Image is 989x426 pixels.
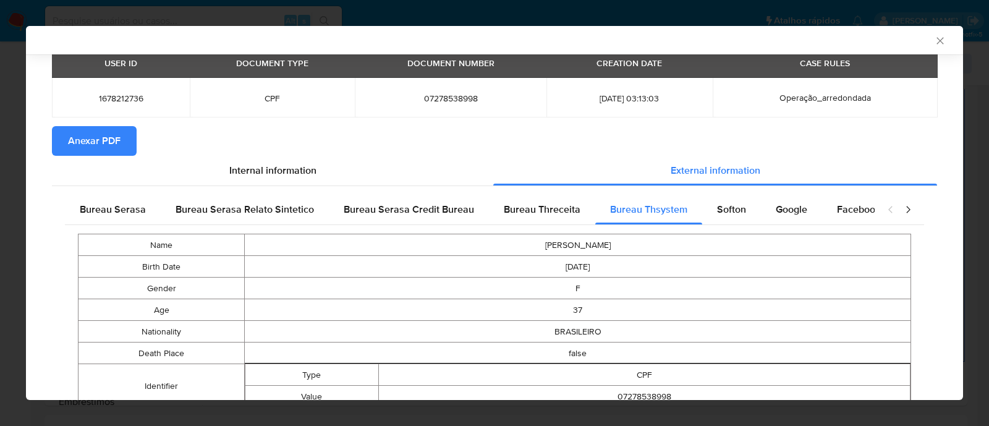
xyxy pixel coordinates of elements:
div: USER ID [97,53,145,74]
td: Death Place [79,343,245,364]
div: CASE RULES [792,53,857,74]
span: Google [776,202,807,216]
span: Bureau Thsystem [610,202,687,216]
span: [DATE] 03:13:03 [561,93,697,104]
td: 07278538998 [378,386,910,407]
span: 07278538998 [370,93,532,104]
div: CREATION DATE [589,53,669,74]
td: false [245,343,911,364]
span: Bureau Threceita [504,202,580,216]
td: Nationality [79,321,245,343]
div: DOCUMENT TYPE [229,53,316,74]
td: CPF [378,364,910,386]
td: Birth Date [79,256,245,278]
span: Facebook [837,202,880,216]
span: Bureau Serasa Credit Bureau [344,202,474,216]
div: DOCUMENT NUMBER [400,53,502,74]
span: Operação_arredondada [779,92,871,104]
td: F [245,278,911,299]
td: Age [79,299,245,321]
span: Bureau Serasa Relato Sintetico [176,202,314,216]
span: CPF [205,93,339,104]
td: Name [79,234,245,256]
td: [DATE] [245,256,911,278]
td: [PERSON_NAME] [245,234,911,256]
button: Anexar PDF [52,126,137,156]
span: External information [671,163,760,177]
td: Gender [79,278,245,299]
span: Internal information [229,163,316,177]
span: 1678212736 [67,93,175,104]
span: Anexar PDF [68,127,121,155]
div: Detailed external info [65,195,875,224]
div: closure-recommendation-modal [26,26,963,400]
td: Value [245,386,378,407]
td: 37 [245,299,911,321]
td: BRASILEIRO [245,321,911,343]
div: Detailed info [52,156,937,185]
td: Identifier [79,364,245,408]
span: Bureau Serasa [80,202,146,216]
span: Softon [717,202,746,216]
td: Type [245,364,378,386]
button: Fechar a janela [934,35,945,46]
